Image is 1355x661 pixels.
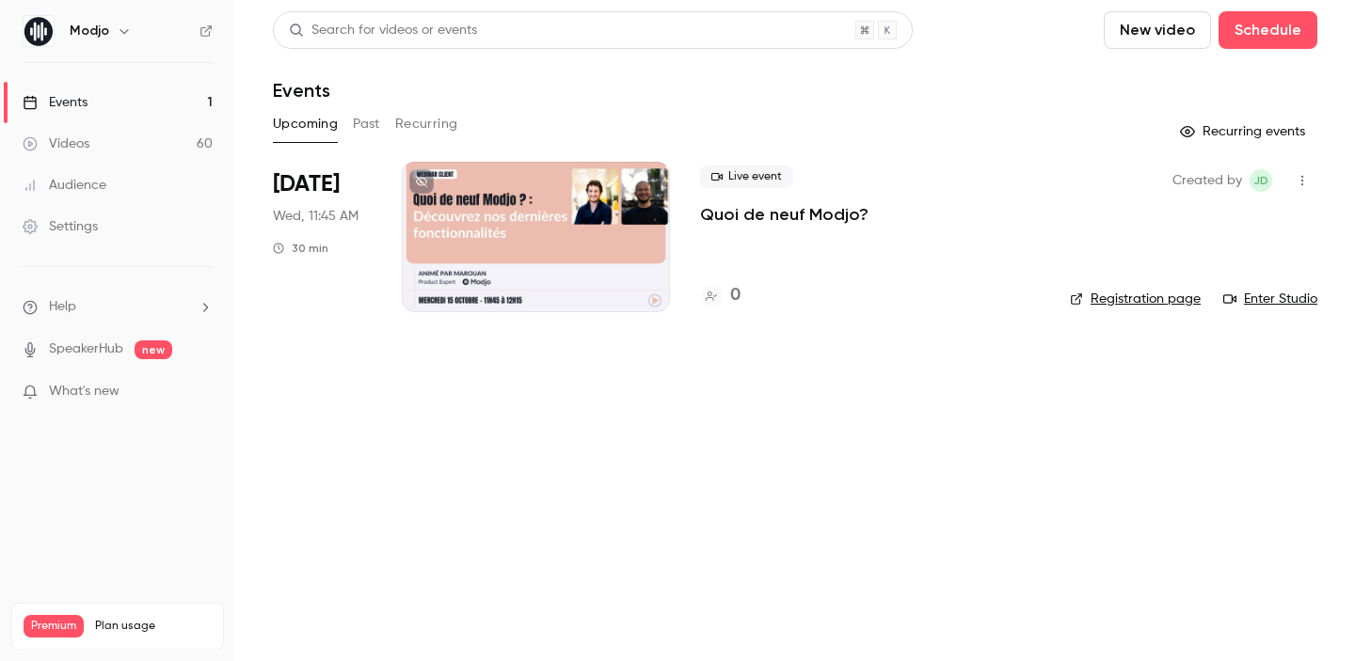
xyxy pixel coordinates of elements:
[95,619,212,634] span: Plan usage
[23,297,213,317] li: help-dropdown-opener
[1253,169,1268,192] span: JD
[70,22,109,40] h6: Modjo
[395,109,458,139] button: Recurring
[23,93,88,112] div: Events
[1070,290,1201,308] a: Registration page
[1172,169,1242,192] span: Created by
[273,169,340,199] span: [DATE]
[700,165,793,188] span: Live event
[730,283,741,308] h4: 0
[273,79,330,102] h1: Events
[1104,11,1211,49] button: New video
[23,217,98,236] div: Settings
[24,615,84,637] span: Premium
[1250,169,1272,192] span: Jean-Arthur Dujoncquoy
[1172,117,1317,147] button: Recurring events
[135,340,172,359] span: new
[24,16,54,46] img: Modjo
[273,162,372,312] div: Oct 15 Wed, 11:45 AM (Europe/Paris)
[273,109,338,139] button: Upcoming
[273,241,328,256] div: 30 min
[23,176,106,195] div: Audience
[23,134,89,153] div: Videos
[1223,290,1317,308] a: Enter Studio
[49,297,76,317] span: Help
[700,203,869,226] a: Quoi de neuf Modjo?
[353,109,380,139] button: Past
[49,339,123,359] a: SpeakerHub
[289,21,477,40] div: Search for videos or events
[273,207,359,226] span: Wed, 11:45 AM
[49,382,120,401] span: What's new
[700,283,741,308] a: 0
[1219,11,1317,49] button: Schedule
